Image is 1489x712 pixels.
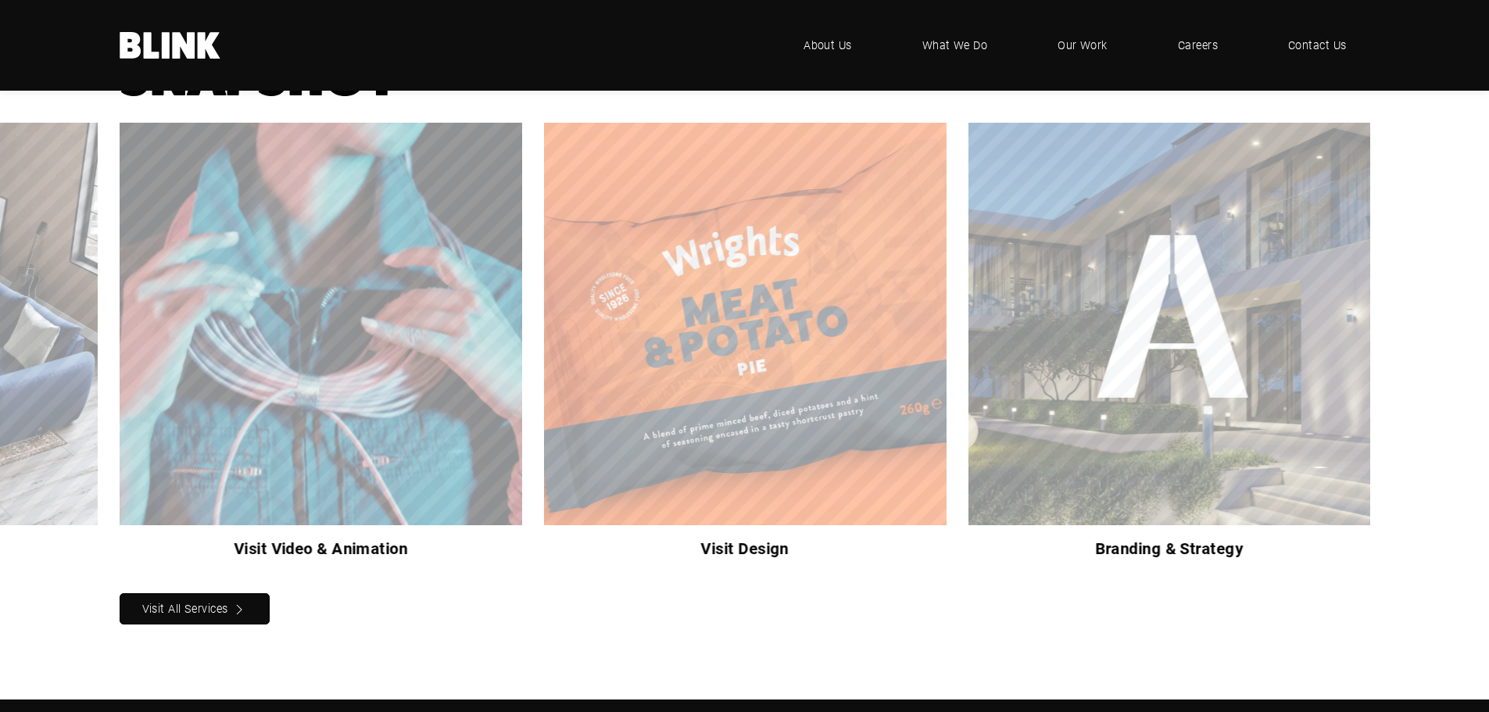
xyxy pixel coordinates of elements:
[1178,37,1218,54] span: Careers
[120,536,522,560] h3: Visit Video & Animation
[922,37,988,54] span: What We Do
[804,37,852,54] span: About Us
[946,123,1370,571] div: 5 of 5
[1265,22,1370,69] a: Contact Us
[1288,37,1347,54] span: Contact Us
[543,536,946,560] h3: Visit Design
[120,593,270,624] a: Visit All Services
[780,22,875,69] a: About Us
[1058,37,1108,54] span: Our Work
[120,52,1370,102] h1: Snapshot
[120,32,221,59] a: Home
[1154,22,1241,69] a: Careers
[521,123,946,571] div: 4 of 5
[98,123,522,571] div: 3 of 5
[899,22,1011,69] a: What We Do
[1034,22,1131,69] a: Our Work
[968,536,1370,560] h3: Branding & Strategy
[142,601,228,616] nobr: Visit All Services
